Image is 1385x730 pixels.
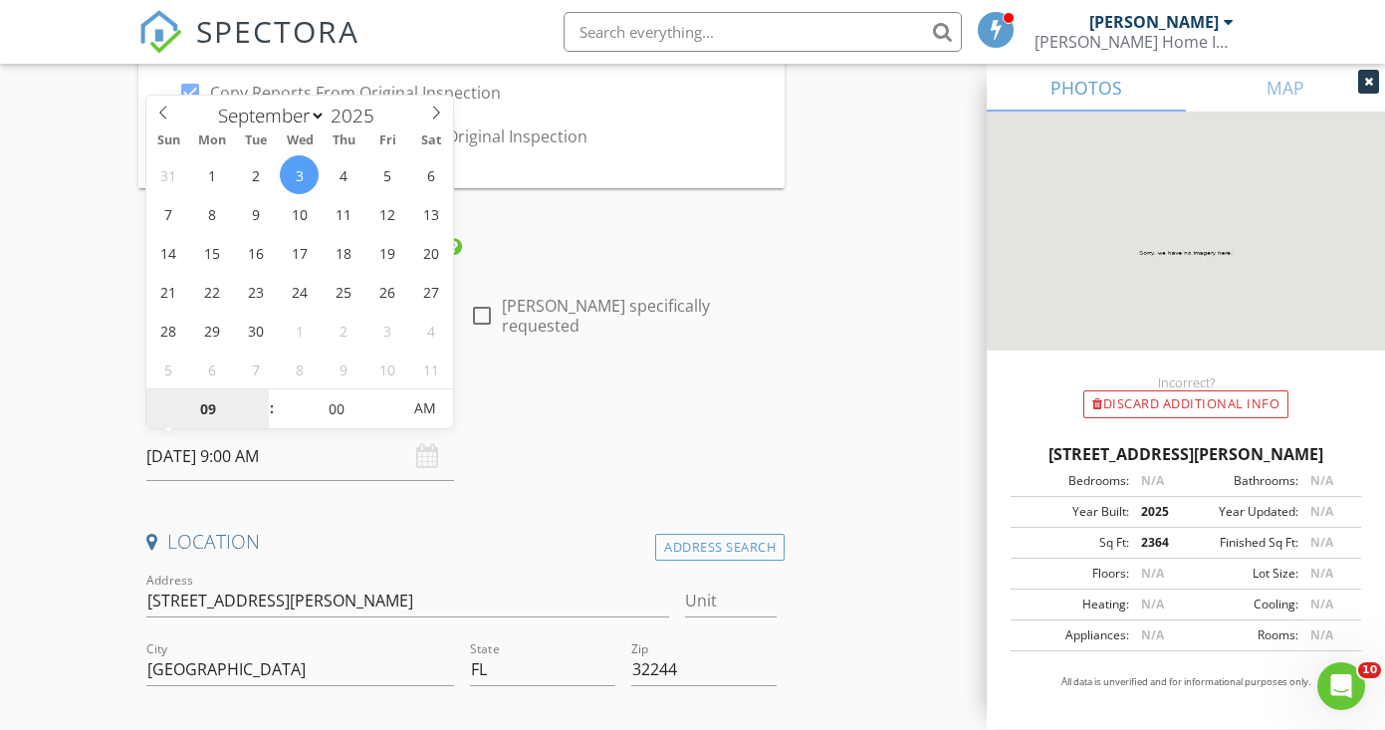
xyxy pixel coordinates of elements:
[196,10,359,52] span: SPECTORA
[1083,390,1288,418] div: Discard Additional info
[324,311,362,350] span: October 2, 2025
[280,350,319,388] span: October 8, 2025
[237,311,276,350] span: September 30, 2025
[655,534,785,561] div: Address Search
[324,194,362,233] span: September 11, 2025
[367,194,406,233] span: September 12, 2025
[1310,534,1333,551] span: N/A
[1141,472,1164,489] span: N/A
[1035,32,1234,52] div: DeFurio Home Inspection
[280,155,319,194] span: September 3, 2025
[1358,662,1381,678] span: 10
[138,27,359,69] a: SPECTORA
[146,392,777,418] h4: Date/Time
[193,194,232,233] span: September 8, 2025
[149,194,188,233] span: September 7, 2025
[237,350,276,388] span: October 7, 2025
[1129,503,1186,521] div: 2025
[1141,596,1164,612] span: N/A
[1310,472,1333,489] span: N/A
[1017,534,1129,552] div: Sq Ft:
[367,350,406,388] span: October 10, 2025
[1017,503,1129,521] div: Year Built:
[1186,534,1298,552] div: Finished Sq Ft:
[1011,442,1361,466] div: [STREET_ADDRESS][PERSON_NAME]
[1089,12,1219,32] div: [PERSON_NAME]
[365,134,409,147] span: Fri
[1310,503,1333,520] span: N/A
[1017,626,1129,644] div: Appliances:
[1186,596,1298,613] div: Cooling:
[269,388,275,428] span: :
[1186,565,1298,583] div: Lot Size:
[234,134,278,147] span: Tue
[411,350,450,388] span: October 11, 2025
[280,233,319,272] span: September 17, 2025
[146,134,190,147] span: Sun
[149,233,188,272] span: September 14, 2025
[190,134,234,147] span: Mon
[237,155,276,194] span: September 2, 2025
[987,64,1186,112] a: PHOTOS
[409,134,453,147] span: Sat
[326,103,391,128] input: Year
[1186,503,1298,521] div: Year Updated:
[398,388,453,428] span: Click to toggle
[1186,472,1298,490] div: Bathrooms:
[411,155,450,194] span: September 6, 2025
[1310,626,1333,643] span: N/A
[237,233,276,272] span: September 16, 2025
[280,194,319,233] span: September 10, 2025
[324,350,362,388] span: October 9, 2025
[1317,662,1365,710] iframe: Intercom live chat
[149,350,188,388] span: October 5, 2025
[324,233,362,272] span: September 18, 2025
[324,272,362,311] span: September 25, 2025
[1186,64,1385,112] a: MAP
[367,311,406,350] span: October 3, 2025
[278,134,322,147] span: Wed
[411,272,450,311] span: September 27, 2025
[1017,565,1129,583] div: Floors:
[280,272,319,311] span: September 24, 2025
[1017,472,1129,490] div: Bedrooms:
[411,194,450,233] span: September 13, 2025
[987,374,1385,390] div: Incorrect?
[1310,565,1333,582] span: N/A
[1141,565,1164,582] span: N/A
[367,155,406,194] span: September 5, 2025
[149,311,188,350] span: September 28, 2025
[502,296,778,336] label: [PERSON_NAME] specifically requested
[324,155,362,194] span: September 4, 2025
[149,155,188,194] span: August 31, 2025
[146,432,454,481] input: Select date
[1011,675,1361,689] p: All data is unverified and for informational purposes only.
[193,272,232,311] span: September 22, 2025
[210,83,501,103] label: Copy Reports From Original Inspection
[138,10,182,54] img: The Best Home Inspection Software - Spectora
[149,272,188,311] span: September 21, 2025
[564,12,962,52] input: Search everything...
[1186,626,1298,644] div: Rooms:
[411,233,450,272] span: September 20, 2025
[322,134,365,147] span: Thu
[146,529,777,555] h4: Location
[237,194,276,233] span: September 9, 2025
[193,350,232,388] span: October 6, 2025
[367,272,406,311] span: September 26, 2025
[1017,596,1129,613] div: Heating:
[367,233,406,272] span: September 19, 2025
[987,112,1385,398] img: streetview
[193,233,232,272] span: September 15, 2025
[1129,534,1186,552] div: 2364
[193,155,232,194] span: September 1, 2025
[237,272,276,311] span: September 23, 2025
[193,311,232,350] span: September 29, 2025
[1310,596,1333,612] span: N/A
[280,311,319,350] span: October 1, 2025
[1141,626,1164,643] span: N/A
[411,311,450,350] span: October 4, 2025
